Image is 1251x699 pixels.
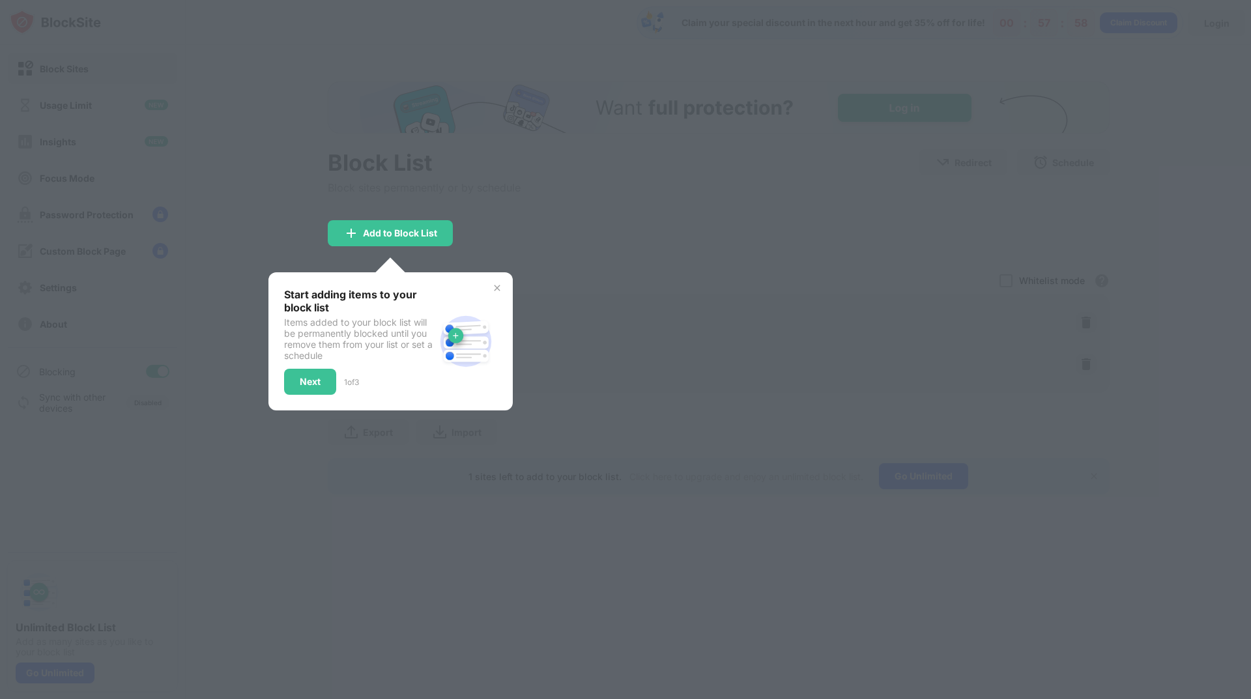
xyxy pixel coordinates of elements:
div: Add to Block List [363,228,437,238]
div: Items added to your block list will be permanently blocked until you remove them from your list o... [284,317,435,361]
img: x-button.svg [492,283,502,293]
div: Start adding items to your block list [284,288,435,314]
img: block-site.svg [435,310,497,373]
div: 1 of 3 [344,377,359,387]
div: Next [300,377,321,387]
